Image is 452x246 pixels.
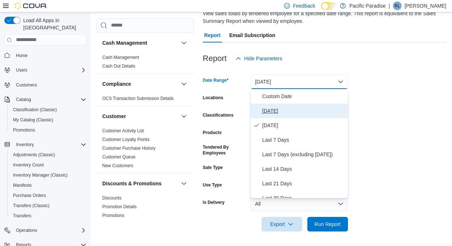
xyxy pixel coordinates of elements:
span: Feedback [293,2,315,9]
span: Discounts [102,195,122,201]
div: Customer [96,126,194,173]
button: Export [262,217,302,231]
button: Transfers (Classic) [7,201,89,211]
a: Purchase Orders [10,191,49,200]
p: [PERSON_NAME] [404,1,446,10]
span: Promotions [10,126,86,134]
a: Promotion Details [102,204,137,209]
a: Transfers (Classic) [10,201,52,210]
span: Operations [13,226,86,235]
span: Customer Activity List [102,128,144,134]
div: Cash Management [96,53,194,73]
span: Promotions [102,213,124,218]
a: Customer Loyalty Points [102,137,149,142]
button: Discounts & Promotions [180,179,188,188]
label: Date Range [203,77,229,83]
span: Run Report [315,221,341,228]
a: Customers [13,81,40,89]
span: Inventory Manager (Classic) [13,172,67,178]
label: Is Delivery [203,199,225,205]
label: Sale Type [203,165,223,170]
img: Cova [15,2,47,9]
span: Customer Purchase History [102,145,156,151]
span: Classification (Classic) [13,107,57,113]
span: My Catalog (Classic) [13,117,53,123]
span: Users [16,67,27,73]
h3: Discounts & Promotions [102,180,161,187]
button: Classification (Classic) [7,105,89,115]
span: Customer Loyalty Points [102,137,149,142]
span: Hide Parameters [244,55,282,62]
button: Adjustments (Classic) [7,150,89,160]
p: | [389,1,390,10]
span: Home [16,53,28,59]
button: Users [1,65,89,75]
span: Cash Out Details [102,63,135,69]
button: My Catalog (Classic) [7,115,89,125]
button: Inventory [1,140,89,150]
span: Manifests [10,181,86,190]
span: New Customers [102,163,133,169]
button: Transfers [7,211,89,221]
button: Customer [180,112,188,121]
span: Last 30 Days [262,194,345,202]
label: Locations [203,95,223,101]
button: [DATE] [251,74,348,89]
div: Compliance [96,94,194,106]
span: Inventory Count [10,161,86,169]
a: Transfers [10,211,34,220]
span: Adjustments (Classic) [10,150,86,159]
span: Inventory Manager (Classic) [10,171,86,180]
label: Tendered By Employees [203,144,248,156]
span: Transfers [10,211,86,220]
button: Cash Management [102,39,178,47]
button: Home [1,50,89,61]
span: Transfers (Classic) [13,203,49,209]
button: Cash Management [180,39,188,47]
span: My Catalog (Classic) [10,116,86,124]
a: Cash Out Details [102,64,135,69]
button: Inventory Count [7,160,89,170]
button: Manifests [7,180,89,190]
button: Hide Parameters [233,51,285,66]
span: Custom Date [262,92,345,101]
span: Catalog [13,95,86,104]
div: View sales totals by tendered employee for a specified date range. This report is equivalent to t... [203,10,443,25]
span: Purchase Orders [10,191,86,200]
input: Dark Mode [321,2,336,10]
span: Promotions [13,127,35,133]
span: [DATE] [262,121,345,130]
button: Catalog [13,95,34,104]
span: Customers [13,80,86,89]
span: Home [13,51,86,60]
a: OCS Transaction Submission Details [102,96,174,101]
a: Adjustments (Classic) [10,150,58,159]
span: Load All Apps in [GEOGRAPHIC_DATA] [20,17,86,31]
a: Inventory Count [10,161,47,169]
span: Transfers [13,213,31,219]
span: Last 7 Days (excluding [DATE]) [262,150,345,159]
span: Operations [16,227,37,233]
button: Inventory Manager (Classic) [7,170,89,180]
span: Last 14 Days [262,165,345,173]
span: Customer Queue [102,154,135,160]
a: Manifests [10,181,34,190]
p: Pacific Paradise [349,1,386,10]
a: Customer Queue [102,154,135,160]
div: Discounts & Promotions [96,194,194,223]
a: Cash Management [102,55,139,60]
span: Export [266,217,298,231]
a: Classification (Classic) [10,105,60,114]
span: Inventory Count [13,162,44,168]
a: Customer Purchase History [102,146,156,151]
button: Compliance [102,80,178,88]
span: Last 21 Days [262,179,345,188]
div: Krista Love [393,1,402,10]
span: Last 7 Days [262,136,345,144]
span: KL [395,1,400,10]
button: Customer [102,113,178,120]
span: Adjustments (Classic) [13,152,55,158]
h3: Customer [102,113,126,120]
span: Classification (Classic) [10,105,86,114]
